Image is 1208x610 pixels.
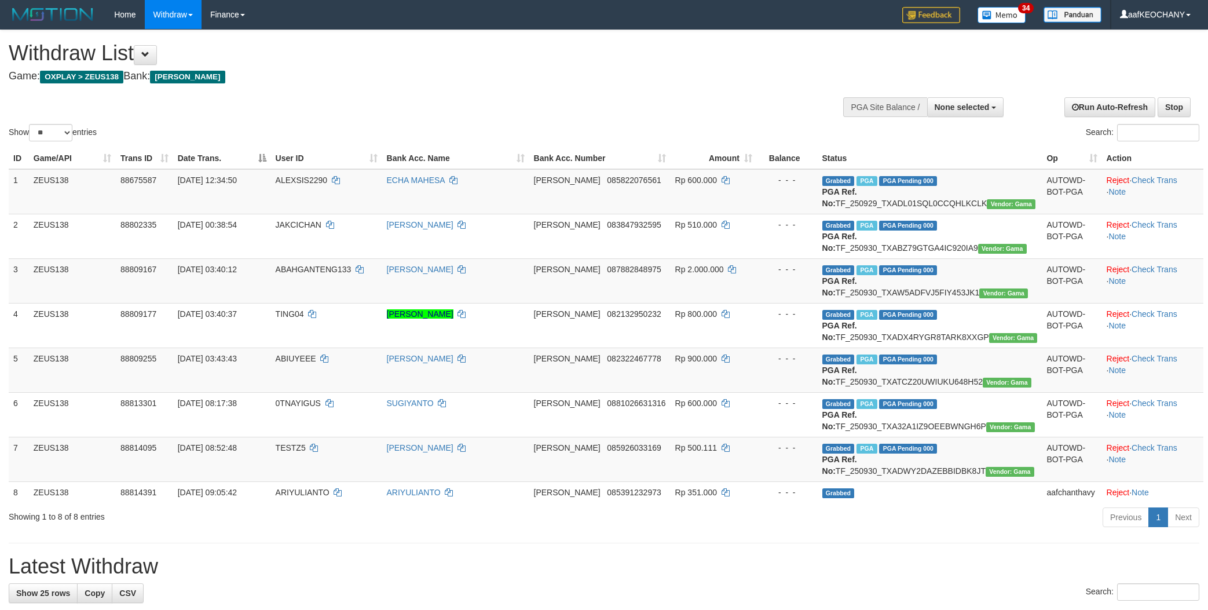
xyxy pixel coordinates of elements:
img: Button%20Memo.svg [978,7,1026,23]
span: [PERSON_NAME] [534,443,601,452]
span: Vendor URL: https://trx31.1velocity.biz [989,333,1038,343]
input: Search: [1117,583,1199,601]
a: [PERSON_NAME] [387,265,453,274]
td: · · [1102,437,1203,481]
a: Stop [1158,97,1191,117]
td: · · [1102,258,1203,303]
th: ID [9,148,29,169]
div: - - - [762,308,813,320]
div: - - - [762,219,813,231]
span: Grabbed [822,444,855,454]
span: [DATE] 00:38:54 [178,220,237,229]
a: [PERSON_NAME] [387,354,453,363]
td: 1 [9,169,29,214]
a: Show 25 rows [9,583,78,603]
span: TESTZ5 [276,443,306,452]
td: TF_250930_TXABZ79GTGA4IC920IA9 [818,214,1042,258]
a: Check Trans [1132,176,1177,185]
span: [PERSON_NAME] [534,265,601,274]
td: ZEUS138 [29,348,116,392]
a: Reject [1107,176,1130,185]
span: [DATE] 08:52:48 [178,443,237,452]
div: - - - [762,174,813,186]
img: panduan.png [1044,7,1101,23]
span: Show 25 rows [16,589,70,598]
span: Grabbed [822,488,855,498]
a: [PERSON_NAME] [387,309,453,319]
a: Reject [1107,220,1130,229]
a: Reject [1107,443,1130,452]
a: Note [1108,321,1126,330]
td: 6 [9,392,29,437]
th: Op: activate to sort column ascending [1042,148,1101,169]
td: · · [1102,392,1203,437]
span: [DATE] 09:05:42 [178,488,237,497]
h1: Withdraw List [9,42,794,65]
span: [PERSON_NAME] [534,309,601,319]
span: Grabbed [822,221,855,231]
span: TING04 [276,309,304,319]
span: Marked by aafpengsreynich [856,176,877,186]
span: JAKCICHAN [276,220,321,229]
span: Copy 085926033169 to clipboard [607,443,661,452]
span: Grabbed [822,355,855,364]
label: Show entries [9,124,97,141]
td: ZEUS138 [29,169,116,214]
a: Next [1167,507,1199,527]
a: Reject [1107,354,1130,363]
span: PGA Pending [879,399,937,409]
a: Note [1108,455,1126,464]
a: Reject [1107,309,1130,319]
td: TF_250930_TXA32A1IZ9OEEBWNGH6P [818,392,1042,437]
a: CSV [112,583,144,603]
span: Marked by aaftanly [856,310,877,320]
b: PGA Ref. No: [822,232,857,253]
div: - - - [762,397,813,409]
h1: Latest Withdraw [9,555,1199,578]
span: Vendor URL: https://trx31.1velocity.biz [987,199,1035,209]
span: Marked by aafseijuro [856,444,877,454]
td: AUTOWD-BOT-PGA [1042,348,1101,392]
span: Grabbed [822,176,855,186]
th: Game/API: activate to sort column ascending [29,148,116,169]
td: · · [1102,348,1203,392]
span: Rp 900.000 [675,354,717,363]
input: Search: [1117,124,1199,141]
a: SUGIYANTO [387,399,434,408]
span: [DATE] 12:34:50 [178,176,237,185]
span: Copy 082322467778 to clipboard [607,354,661,363]
td: ZEUS138 [29,214,116,258]
th: Bank Acc. Number: activate to sort column ascending [529,148,671,169]
span: ABIUYEEE [276,354,316,363]
span: Copy 085391232973 to clipboard [607,488,661,497]
td: AUTOWD-BOT-PGA [1042,214,1101,258]
span: 88814095 [120,443,156,452]
b: PGA Ref. No: [822,366,857,386]
a: Check Trans [1132,220,1177,229]
a: Reject [1107,265,1130,274]
span: 88809167 [120,265,156,274]
span: Copy [85,589,105,598]
div: - - - [762,442,813,454]
a: ARIYULIANTO [387,488,441,497]
th: Bank Acc. Name: activate to sort column ascending [382,148,529,169]
span: Rp 600.000 [675,176,717,185]
span: Rp 510.000 [675,220,717,229]
a: Note [1108,276,1126,286]
td: 3 [9,258,29,303]
span: [DATE] 08:17:38 [178,399,237,408]
span: [DATE] 03:40:37 [178,309,237,319]
a: ECHA MAHESA [387,176,445,185]
td: ZEUS138 [29,303,116,348]
select: Showentries [29,124,72,141]
span: 88675587 [120,176,156,185]
span: Grabbed [822,265,855,275]
span: 88813301 [120,399,156,408]
span: Vendor URL: https://trx31.1velocity.biz [978,244,1027,254]
span: Grabbed [822,399,855,409]
th: Action [1102,148,1203,169]
a: Note [1108,187,1126,196]
span: Rp 800.000 [675,309,717,319]
span: ALEXSIS2290 [276,176,328,185]
td: AUTOWD-BOT-PGA [1042,258,1101,303]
